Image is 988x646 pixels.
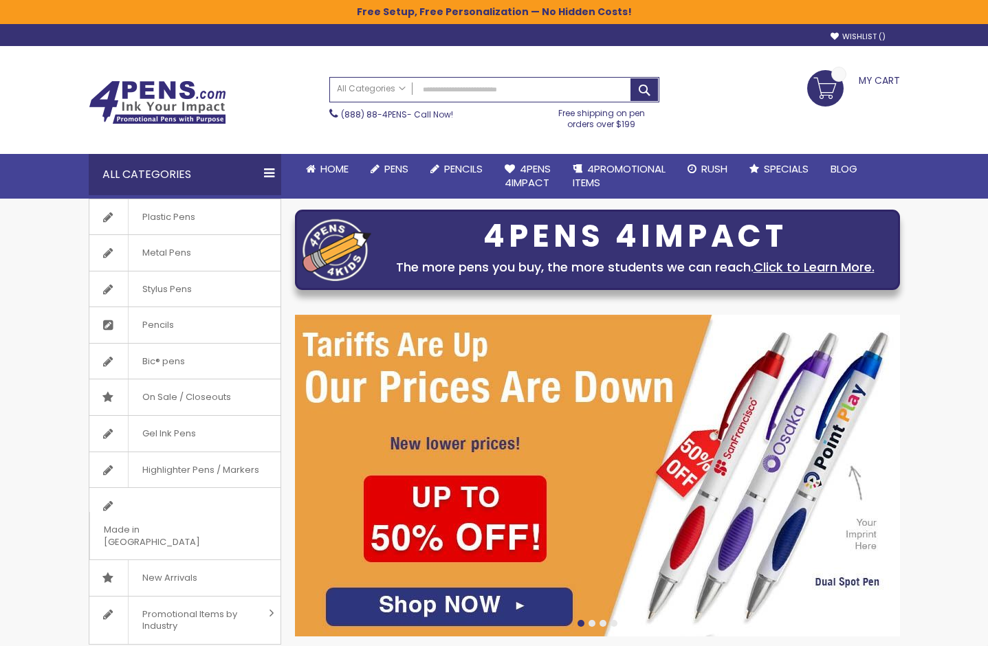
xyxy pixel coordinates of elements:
[89,154,281,195] div: All Categories
[89,344,281,379] a: Bic® pens
[89,80,226,124] img: 4Pens Custom Pens and Promotional Products
[677,154,738,184] a: Rush
[295,154,360,184] a: Home
[89,560,281,596] a: New Arrivals
[128,379,245,415] span: On Sale / Closeouts
[494,154,562,199] a: 4Pens4impact
[544,102,659,130] div: Free shipping on pen orders over $199
[831,161,857,176] span: Blog
[360,154,419,184] a: Pens
[378,258,892,277] div: The more pens you buy, the more students we can reach.
[754,258,875,276] a: Click to Learn More.
[738,154,820,184] a: Specials
[89,271,281,307] a: Stylus Pens
[128,199,209,235] span: Plastic Pens
[764,161,809,176] span: Specials
[89,512,246,559] span: Made in [GEOGRAPHIC_DATA]
[337,83,406,94] span: All Categories
[320,161,349,176] span: Home
[89,416,281,452] a: Gel Ink Pens
[128,271,206,307] span: Stylus Pens
[89,452,281,488] a: Highlighter Pens / Markers
[128,416,210,452] span: Gel Ink Pens
[89,199,281,235] a: Plastic Pens
[89,488,281,559] a: Made in [GEOGRAPHIC_DATA]
[303,219,371,281] img: four_pen_logo.png
[701,161,727,176] span: Rush
[128,344,199,379] span: Bic® pens
[573,161,666,190] span: 4PROMOTIONAL ITEMS
[378,222,892,251] div: 4PENS 4IMPACT
[831,32,886,42] a: Wishlist
[330,78,413,100] a: All Categories
[295,315,900,636] img: /cheap-promotional-products.html
[444,161,483,176] span: Pencils
[419,154,494,184] a: Pencils
[89,597,281,644] a: Promotional Items by Industry
[341,109,407,120] a: (888) 88-4PENS
[89,379,281,415] a: On Sale / Closeouts
[505,161,551,190] span: 4Pens 4impact
[128,235,205,271] span: Metal Pens
[341,109,453,120] span: - Call Now!
[384,161,408,176] span: Pens
[89,235,281,271] a: Metal Pens
[128,560,211,596] span: New Arrivals
[562,154,677,199] a: 4PROMOTIONALITEMS
[128,307,188,343] span: Pencils
[89,307,281,343] a: Pencils
[128,597,264,644] span: Promotional Items by Industry
[128,452,273,488] span: Highlighter Pens / Markers
[820,154,868,184] a: Blog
